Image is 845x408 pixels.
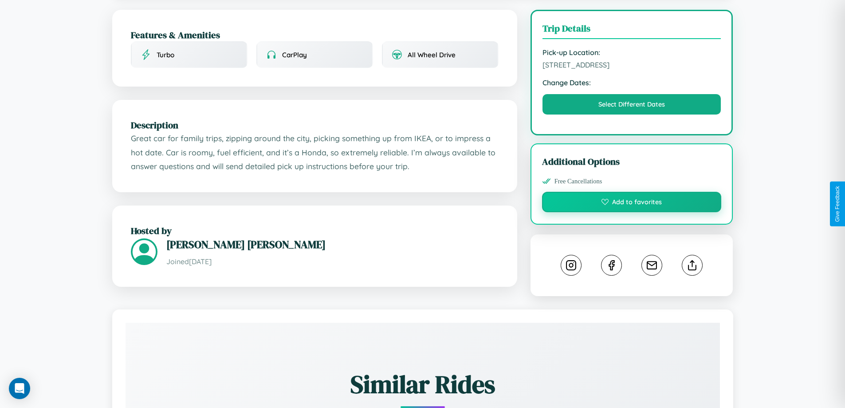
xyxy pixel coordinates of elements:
[542,94,721,115] button: Select Different Dates
[131,224,499,237] h2: Hosted by
[131,131,499,174] p: Great car for family trips, zipping around the city, picking something up from IKEA, or to impres...
[157,51,174,59] span: Turbo
[542,60,721,69] span: [STREET_ADDRESS]
[542,155,722,168] h3: Additional Options
[408,51,456,59] span: All Wheel Drive
[542,192,722,212] button: Add to favorites
[157,367,689,401] h2: Similar Rides
[166,255,499,268] p: Joined [DATE]
[542,48,721,57] strong: Pick-up Location:
[282,51,307,59] span: CarPlay
[131,28,499,41] h2: Features & Amenities
[9,378,30,399] div: Open Intercom Messenger
[542,22,721,39] h3: Trip Details
[554,178,602,185] span: Free Cancellations
[131,119,499,131] h2: Description
[166,237,499,252] h3: [PERSON_NAME] [PERSON_NAME]
[834,186,841,222] div: Give Feedback
[542,78,721,87] strong: Change Dates:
